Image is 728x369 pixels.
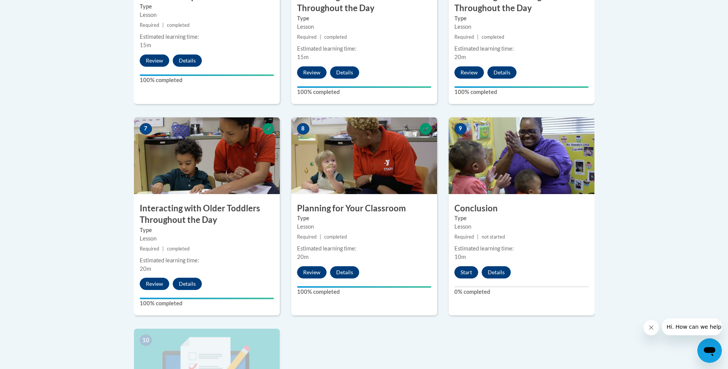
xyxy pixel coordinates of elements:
[454,44,589,53] div: Estimated learning time:
[454,66,484,79] button: Review
[140,33,274,41] div: Estimated learning time:
[140,246,159,252] span: Required
[5,5,62,12] span: Hi. How can we help?
[477,234,479,240] span: |
[477,34,479,40] span: |
[140,234,274,243] div: Lesson
[140,278,169,290] button: Review
[324,34,347,40] span: completed
[454,254,466,260] span: 10m
[297,23,431,31] div: Lesson
[454,23,589,31] div: Lesson
[297,286,431,288] div: Your progress
[134,203,280,226] h3: Interacting with Older Toddlers Throughout the Day
[454,54,466,60] span: 20m
[297,14,431,23] label: Type
[173,278,202,290] button: Details
[140,334,152,346] span: 10
[140,226,274,234] label: Type
[482,34,504,40] span: completed
[454,214,589,222] label: Type
[140,42,151,48] span: 15m
[330,266,359,278] button: Details
[297,214,431,222] label: Type
[140,256,274,265] div: Estimated learning time:
[162,246,164,252] span: |
[454,34,474,40] span: Required
[297,266,327,278] button: Review
[297,234,317,240] span: Required
[454,288,589,296] label: 0% completed
[454,234,474,240] span: Required
[297,44,431,53] div: Estimated learning time:
[454,123,467,135] span: 9
[297,123,309,135] span: 8
[167,22,190,28] span: completed
[320,234,321,240] span: |
[487,66,517,79] button: Details
[140,299,274,308] label: 100% completed
[662,318,722,335] iframe: Message from company
[449,203,594,214] h3: Conclusion
[454,244,589,253] div: Estimated learning time:
[140,76,274,84] label: 100% completed
[454,86,589,88] div: Your progress
[173,54,202,67] button: Details
[167,246,190,252] span: completed
[454,266,478,278] button: Start
[297,66,327,79] button: Review
[297,244,431,253] div: Estimated learning time:
[454,14,589,23] label: Type
[140,22,159,28] span: Required
[140,74,274,76] div: Your progress
[644,320,659,335] iframe: Close message
[297,288,431,296] label: 100% completed
[697,338,722,363] iframe: Button to launch messaging window
[297,222,431,231] div: Lesson
[291,203,437,214] h3: Planning for Your Classroom
[140,2,274,11] label: Type
[297,88,431,96] label: 100% completed
[134,117,280,194] img: Course Image
[140,11,274,19] div: Lesson
[140,54,169,67] button: Review
[482,266,511,278] button: Details
[330,66,359,79] button: Details
[140,265,151,272] span: 20m
[291,117,437,194] img: Course Image
[297,54,309,60] span: 15m
[454,88,589,96] label: 100% completed
[449,117,594,194] img: Course Image
[482,234,505,240] span: not started
[162,22,164,28] span: |
[324,234,347,240] span: completed
[320,34,321,40] span: |
[297,34,317,40] span: Required
[297,254,309,260] span: 20m
[297,86,431,88] div: Your progress
[140,298,274,299] div: Your progress
[140,123,152,135] span: 7
[454,222,589,231] div: Lesson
